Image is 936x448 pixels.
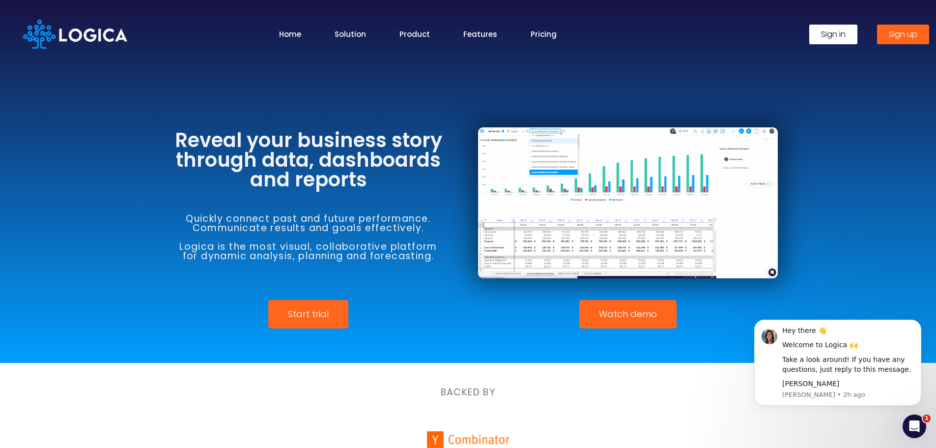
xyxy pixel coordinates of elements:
a: Start trial [268,300,348,329]
iframe: Intercom notifications message [739,311,936,412]
h6: BACKED BY [203,388,734,397]
span: Sign in [821,30,846,38]
a: Solution [335,29,366,40]
a: Home [279,29,301,40]
a: Features [463,29,497,40]
iframe: Intercom live chat [903,415,926,438]
span: 1 [923,415,931,422]
a: Sign in [809,25,857,44]
span: Sign up [889,30,917,38]
a: Product [399,29,430,40]
span: Start trial [288,310,329,319]
a: Sign up [877,25,929,44]
h6: Quickly connect past and future performance. Communicate results and goals effectively. Logica is... [159,214,458,261]
a: Logica [23,28,127,39]
a: Watch demo [579,300,677,329]
h3: Reveal your business story through data, dashboards and reports [159,130,458,189]
a: Pricing [531,29,557,40]
span: Watch demo [599,310,657,319]
img: Logica [23,20,127,49]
